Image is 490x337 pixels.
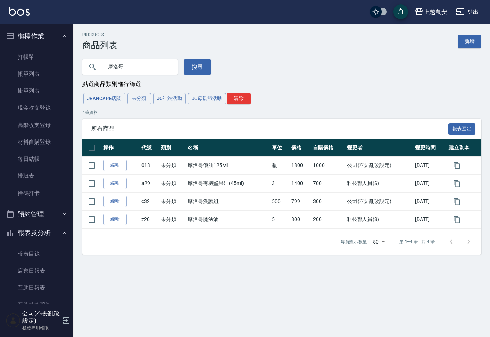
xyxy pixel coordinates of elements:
td: 科技部人員(S) [345,174,413,192]
td: [DATE] [413,210,447,228]
a: 報表匯出 [448,125,476,132]
td: [DATE] [413,156,447,174]
td: 799 [289,192,311,210]
button: save [393,4,408,19]
td: 013 [140,156,159,174]
a: 帳單列表 [3,65,71,82]
td: 未分類 [159,174,186,192]
td: 瓶 [270,156,289,174]
td: 800 [289,210,311,228]
th: 變更時間 [413,139,447,157]
td: [DATE] [413,192,447,210]
a: 互助點數明細 [3,297,71,313]
td: 700 [311,174,345,192]
p: 4 筆資料 [82,109,481,116]
td: z20 [140,210,159,228]
h5: 公司(不要亂改設定) [22,310,60,324]
a: 編輯 [103,214,127,225]
button: 報表及分析 [3,223,71,242]
a: 排班表 [3,167,71,184]
a: 材料自購登錄 [3,134,71,150]
td: 1000 [311,156,345,174]
td: 1400 [289,174,311,192]
button: JC母親節活動 [188,93,226,104]
span: 所有商品 [91,125,448,132]
th: 類別 [159,139,186,157]
td: 1800 [289,156,311,174]
button: 上越農安 [412,4,450,19]
td: 摩洛哥有機堅果油(45ml) [186,174,270,192]
a: 報表目錄 [3,245,71,262]
th: 操作 [101,139,140,157]
td: 5 [270,210,289,228]
th: 變更者 [345,139,413,157]
td: 200 [311,210,345,228]
p: 第 1–4 筆 共 4 筆 [399,238,435,245]
td: 300 [311,192,345,210]
td: 公司(不要亂改設定) [345,156,413,174]
div: 點選商品類別進行篩選 [82,81,481,88]
a: 掛單列表 [3,82,71,99]
button: 搜尋 [184,59,211,75]
a: 編輯 [103,160,127,171]
td: 3 [270,174,289,192]
td: 科技部人員(S) [345,210,413,228]
th: 代號 [140,139,159,157]
input: 搜尋關鍵字 [103,57,172,77]
a: 打帳單 [3,49,71,65]
td: 摩洛哥魔法油 [186,210,270,228]
p: 每頁顯示數量 [341,238,367,245]
button: JeanCare店販 [83,93,125,104]
button: 預約管理 [3,205,71,224]
th: 名稱 [186,139,270,157]
a: 每日結帳 [3,150,71,167]
td: 公司(不要亂改設定) [345,192,413,210]
a: 新增 [458,35,481,48]
a: 編輯 [103,196,127,207]
td: 500 [270,192,289,210]
th: 建立副本 [447,139,481,157]
a: 高階收支登錄 [3,117,71,134]
img: Logo [9,7,30,16]
button: 清除 [227,93,251,104]
th: 價格 [289,139,311,157]
button: 登出 [453,5,481,19]
a: 現金收支登錄 [3,99,71,116]
td: a29 [140,174,159,192]
td: [DATE] [413,174,447,192]
a: 掃碼打卡 [3,185,71,202]
td: 未分類 [159,192,186,210]
a: 編輯 [103,178,127,189]
div: 50 [370,232,388,252]
a: 店家日報表 [3,262,71,279]
div: 上越農安 [424,7,447,17]
h2: Products [82,32,118,37]
button: JC年終活動 [153,93,186,104]
img: Person [6,313,21,328]
button: 未分類 [127,93,151,104]
th: 單位 [270,139,289,157]
button: 櫃檯作業 [3,26,71,46]
td: 未分類 [159,210,186,228]
td: 摩洛哥洗護組 [186,192,270,210]
a: 互助日報表 [3,279,71,296]
th: 自購價格 [311,139,345,157]
p: 櫃檯專用權限 [22,324,60,331]
td: 摩洛哥優油125ML [186,156,270,174]
button: 報表匯出 [448,123,476,135]
td: 未分類 [159,156,186,174]
h3: 商品列表 [82,40,118,50]
td: c32 [140,192,159,210]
